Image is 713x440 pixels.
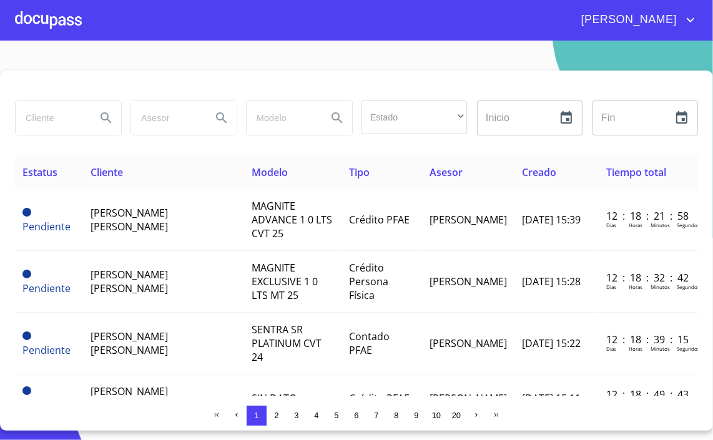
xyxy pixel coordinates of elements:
p: Dias [606,222,616,228]
span: Crédito Persona Física [349,261,388,302]
button: 6 [347,406,366,426]
p: Minutos [651,222,670,228]
span: [PERSON_NAME] [430,213,507,227]
p: Horas [629,222,642,228]
button: Search [322,103,352,133]
button: 2 [267,406,287,426]
span: Crédito PFAE [349,213,410,227]
p: Horas [629,345,642,352]
span: Cliente [91,165,123,179]
input: search [16,101,86,135]
span: SIN DATO [252,391,297,405]
p: 12 : 18 : 39 : 15 [606,333,691,346]
span: MAGNITE EXCLUSIVE 1 0 LTS MT 25 [252,261,318,302]
span: 3 [294,411,298,420]
span: Creado [522,165,556,179]
span: [PERSON_NAME] [430,391,507,405]
input: search [131,101,202,135]
p: Segundos [677,222,700,228]
p: Dias [606,345,616,352]
span: Pendiente [22,220,71,233]
span: Asesor [430,165,463,179]
span: Modelo [252,165,288,179]
span: 6 [354,411,358,420]
span: SENTRA SR PLATINUM CVT 24 [252,323,322,364]
p: Horas [629,283,642,290]
p: Segundos [677,283,700,290]
p: 12 : 18 : 21 : 58 [606,209,691,223]
span: [PERSON_NAME] [430,336,507,350]
button: Search [207,103,237,133]
span: [PERSON_NAME] [PERSON_NAME] [91,206,168,233]
button: 1 [247,406,267,426]
span: Contado PFAE [349,330,390,357]
span: 5 [334,411,338,420]
span: [DATE] 15:11 [522,391,581,405]
span: MAGNITE ADVANCE 1 0 LTS CVT 25 [252,199,332,240]
span: [PERSON_NAME] [PERSON_NAME] [91,384,168,412]
span: 9 [414,411,418,420]
div: ​ [361,100,467,134]
button: 3 [287,406,307,426]
span: 7 [374,411,378,420]
p: Segundos [677,345,700,352]
button: 9 [406,406,426,426]
span: 10 [432,411,441,420]
span: [PERSON_NAME] [430,275,507,288]
span: [DATE] 15:28 [522,275,581,288]
span: 4 [314,411,318,420]
p: Dias [606,283,616,290]
span: Pendiente [22,208,31,217]
span: Pendiente [22,343,71,357]
button: 10 [426,406,446,426]
button: account of current user [572,10,698,30]
span: [PERSON_NAME] [PERSON_NAME] [91,330,168,357]
span: [PERSON_NAME] [572,10,683,30]
span: 2 [274,411,278,420]
span: Estatus [22,165,57,179]
span: Tiempo total [606,165,666,179]
button: 5 [327,406,347,426]
button: 4 [307,406,327,426]
span: Pendiente [22,281,71,295]
span: Pendiente [22,270,31,278]
span: [PERSON_NAME] [PERSON_NAME] [91,268,168,295]
p: Minutos [651,283,670,290]
p: 12 : 18 : 49 : 43 [606,388,691,401]
span: Pendiente [22,386,31,395]
span: Tipo [349,165,370,179]
input: search [247,101,317,135]
span: [DATE] 15:22 [522,336,581,350]
button: 7 [366,406,386,426]
span: Crédito PFAE [349,391,410,405]
p: 12 : 18 : 32 : 42 [606,271,691,285]
span: 20 [452,411,461,420]
p: Minutos [651,345,670,352]
span: [DATE] 15:39 [522,213,581,227]
span: Pendiente [22,331,31,340]
button: 20 [446,406,466,426]
button: Search [91,103,121,133]
button: 8 [386,406,406,426]
span: 1 [254,411,258,420]
span: 8 [394,411,398,420]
